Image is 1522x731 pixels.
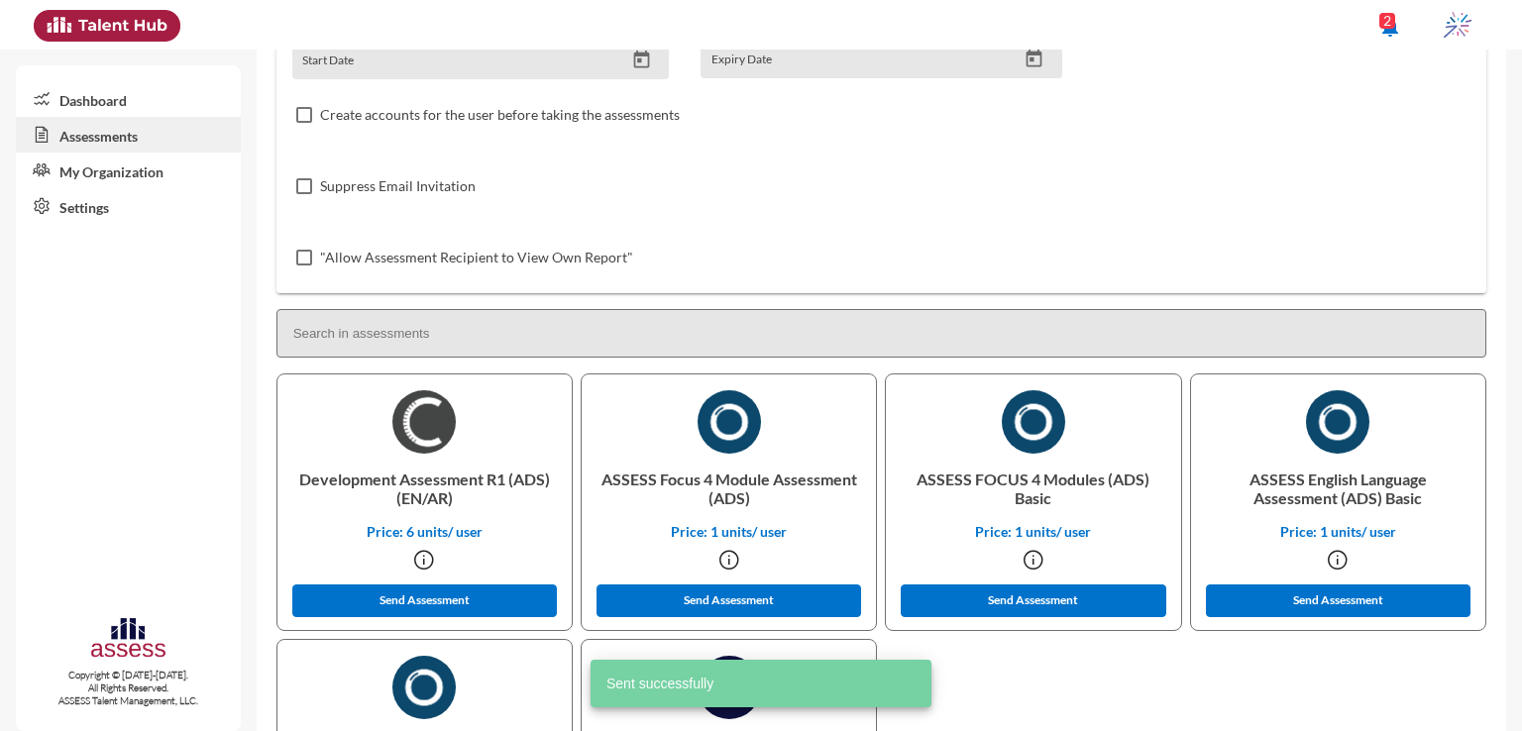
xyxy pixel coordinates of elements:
button: Send Assessment [1206,584,1471,617]
button: Send Assessment [292,584,558,617]
a: Dashboard [16,81,241,117]
button: Send Assessment [901,584,1166,617]
div: 2 [1379,13,1395,29]
mat-icon: notifications [1378,15,1402,39]
p: ASSESS FOCUS 4 Modules (ADS) Basic [902,454,1164,523]
p: Price: 6 units/ user [293,523,556,540]
button: Open calendar [624,50,659,70]
a: Settings [16,188,241,224]
button: Send Assessment [597,584,862,617]
span: Create accounts for the user before taking the assessments [320,103,680,127]
a: My Organization [16,153,241,188]
p: Copyright © [DATE]-[DATE]. All Rights Reserved. ASSESS Talent Management, LLC. [16,669,241,707]
input: Search in assessments [276,309,1486,358]
p: Price: 1 units/ user [1207,523,1469,540]
span: Sent successfully [606,674,713,693]
p: Price: 1 units/ user [598,523,860,540]
p: Development Assessment R1 (ADS) (EN/AR) [293,454,556,523]
span: "Allow Assessment Recipient to View Own Report" [320,246,633,269]
button: Open calendar [1017,49,1051,69]
p: ASSESS Focus 4 Module Assessment (ADS) [598,454,860,523]
img: assesscompany-logo.png [89,615,167,664]
span: Suppress Email Invitation [320,174,476,198]
a: Assessments [16,117,241,153]
p: ASSESS English Language Assessment (ADS) Basic [1207,454,1469,523]
p: Price: 1 units/ user [902,523,1164,540]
